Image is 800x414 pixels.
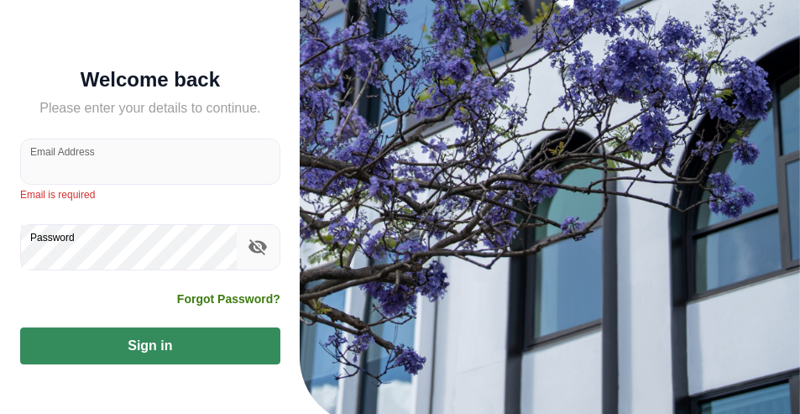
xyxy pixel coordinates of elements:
button: toggle password visibility [243,233,272,261]
button: Sign in [20,328,280,364]
p: Email is required [20,187,280,204]
a: Forgot Password? [177,291,280,307]
label: Email Address [30,144,95,159]
label: Password [30,230,75,244]
h5: Please enter your details to continue. [20,98,280,118]
h5: Welcome back [20,71,280,88]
